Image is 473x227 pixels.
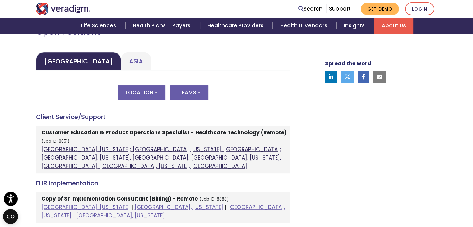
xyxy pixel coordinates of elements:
[74,18,125,34] a: Life Sciences
[41,203,130,211] a: [GEOGRAPHIC_DATA], [US_STATE]
[405,2,434,15] a: Login
[41,146,281,170] a: [GEOGRAPHIC_DATA], [US_STATE]; [GEOGRAPHIC_DATA], [US_STATE], [GEOGRAPHIC_DATA]; [GEOGRAPHIC_DATA...
[73,212,75,219] span: |
[36,179,290,187] h4: EHR Implementation
[200,18,273,34] a: Healthcare Providers
[336,18,374,34] a: Insights
[273,18,336,34] a: Health IT Vendors
[36,3,90,15] img: Veradigm logo
[199,196,229,202] small: (Job ID: 8888)
[121,52,151,70] a: Asia
[329,5,351,12] a: Support
[374,18,413,34] a: About Us
[3,209,18,224] button: Open CMP widget
[225,203,226,211] span: |
[76,212,165,219] a: [GEOGRAPHIC_DATA], [US_STATE]
[41,138,70,144] small: (Job ID: 8851)
[41,203,285,219] a: [GEOGRAPHIC_DATA], [US_STATE]
[298,5,322,13] a: Search
[125,18,200,34] a: Health Plans + Payers
[41,195,198,202] strong: Copy of Sr Implementation Consultant (Billing) - Remote
[361,3,399,15] a: Get Demo
[36,113,290,121] h4: Client Service/Support
[36,52,121,70] a: [GEOGRAPHIC_DATA]
[170,85,208,100] button: Teams
[36,26,290,37] h2: Open Positions
[325,60,371,67] strong: Spread the word
[132,203,133,211] span: |
[135,203,223,211] a: [GEOGRAPHIC_DATA], [US_STATE]
[41,129,287,136] strong: Customer Education & Product Operations Specialist - Healthcare Technology (Remote)
[118,85,165,100] button: Location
